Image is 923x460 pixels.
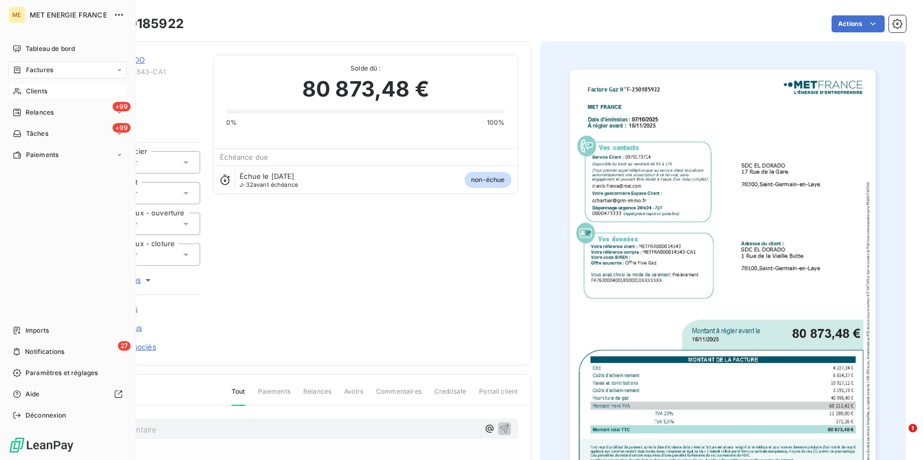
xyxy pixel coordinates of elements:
[25,347,64,357] span: Notifications
[465,172,511,188] span: non-échue
[30,11,107,19] span: MET ENERGIE FRANCE
[26,150,58,160] span: Paiements
[832,15,885,32] button: Actions
[434,387,467,405] span: Creditsafe
[26,129,48,138] span: Tâches
[303,387,331,405] span: Relances
[113,102,131,111] span: +99
[25,326,49,335] span: Imports
[113,123,131,133] span: +99
[83,67,200,76] span: METFRA000014543-CA1
[344,387,363,405] span: Avoirs
[220,153,268,161] span: Échéance due
[25,368,98,378] span: Paramètres et réglages
[25,411,66,420] span: Déconnexion
[8,386,127,403] a: Aide
[487,118,505,127] span: 100%
[302,73,429,105] span: 80 873,48 €
[8,437,74,454] img: Logo LeanPay
[26,86,47,96] span: Clients
[240,181,253,188] span: J-32
[258,387,290,405] span: Paiements
[25,44,75,54] span: Tableau de bord
[118,341,131,351] span: 27
[240,181,298,188] span: avant échéance
[99,14,184,33] h3: F-250185922
[479,387,518,405] span: Portail client
[376,387,422,405] span: Commentaires
[25,108,54,117] span: Relances
[26,65,53,75] span: Factures
[8,6,25,23] div: ME
[232,387,245,406] span: Tout
[887,424,912,449] iframe: Intercom live chat
[240,172,294,180] span: Échue le [DATE]
[909,424,917,432] span: 1
[226,118,237,127] span: 0%
[226,64,505,73] span: Solde dû :
[25,389,40,399] span: Aide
